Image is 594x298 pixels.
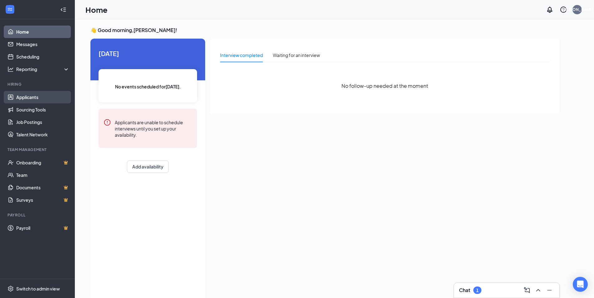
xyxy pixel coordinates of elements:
[7,6,13,12] svg: WorkstreamLogo
[16,286,60,292] div: Switch to admin view
[16,194,70,206] a: SurveysCrown
[341,82,428,90] span: No follow-up needed at the moment
[7,66,14,72] svg: Analysis
[16,91,70,103] a: Applicants
[7,212,68,218] div: Payroll
[85,4,108,15] h1: Home
[16,116,70,128] a: Job Postings
[273,52,320,59] div: Waiting for an interview
[220,52,263,59] div: Interview completed
[115,119,192,138] div: Applicants are unable to schedule interviews until you set up your availability.
[99,49,197,58] span: [DATE]
[60,7,66,13] svg: Collapse
[16,38,70,50] a: Messages
[16,156,70,169] a: OnboardingCrown
[16,222,70,234] a: PayrollCrown
[546,286,553,294] svg: Minimize
[16,181,70,194] a: DocumentsCrown
[533,285,543,295] button: ChevronUp
[573,277,588,292] div: Open Intercom Messenger
[546,6,553,13] svg: Notifications
[534,286,542,294] svg: ChevronUp
[16,128,70,141] a: Talent Network
[560,6,567,13] svg: QuestionInfo
[476,288,479,293] div: 1
[561,7,593,12] div: [PERSON_NAME]
[90,27,559,34] h3: 👋 Good morning, [PERSON_NAME] !
[522,285,532,295] button: ComposeMessage
[16,66,70,72] div: Reporting
[544,285,554,295] button: Minimize
[115,83,181,90] span: No events scheduled for [DATE] .
[16,169,70,181] a: Team
[127,160,169,173] button: Add availability
[7,82,68,87] div: Hiring
[7,286,14,292] svg: Settings
[16,50,70,63] a: Scheduling
[16,103,70,116] a: Sourcing Tools
[104,119,111,126] svg: Error
[459,287,470,294] h3: Chat
[523,286,531,294] svg: ComposeMessage
[16,26,70,38] a: Home
[7,147,68,152] div: Team Management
